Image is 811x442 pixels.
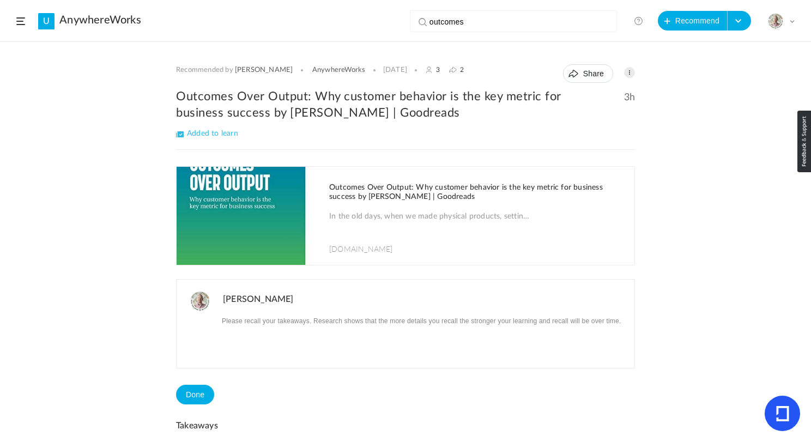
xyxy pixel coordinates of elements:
input: Search here... [429,11,602,33]
button: Share [563,64,613,83]
a: Outcomes Over Output: Why customer behavior is the key metric for business success by [PERSON_NAM... [177,167,634,265]
span: [DOMAIN_NAME] [329,243,393,254]
img: loop_feedback_btn.png [797,111,811,172]
p: In the old days, when we made physical products, settin… [329,210,624,238]
span: 3 [436,66,440,74]
h4: [PERSON_NAME] [220,292,634,310]
a: AnywhereWorks [312,66,366,75]
button: Recommend [658,11,728,31]
a: AnywhereWorks [59,14,141,27]
span: 2 [460,66,464,74]
span: 3h [624,92,635,104]
h2: Outcomes Over Output: Why customer behavior is the key metric for business success by [PERSON_NAM... [176,88,635,121]
a: U [38,13,55,29]
h1: Outcomes Over Output: Why customer behavior is the key metric for business success by [PERSON_NAM... [329,183,624,202]
img: 45186993.jpg [177,167,312,265]
div: [DATE] [383,66,407,75]
span: Recommended by [176,66,233,75]
span: Added to learn [176,130,238,137]
span: Share [583,69,604,78]
img: julia-s-version-gybnm-profile-picture-frame-2024-template-16.png [768,14,783,29]
a: [PERSON_NAME] [235,66,293,75]
img: julia-s-version-gybnm-profile-picture-frame-2024-template-16.png [190,292,210,311]
button: Done [176,385,214,404]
